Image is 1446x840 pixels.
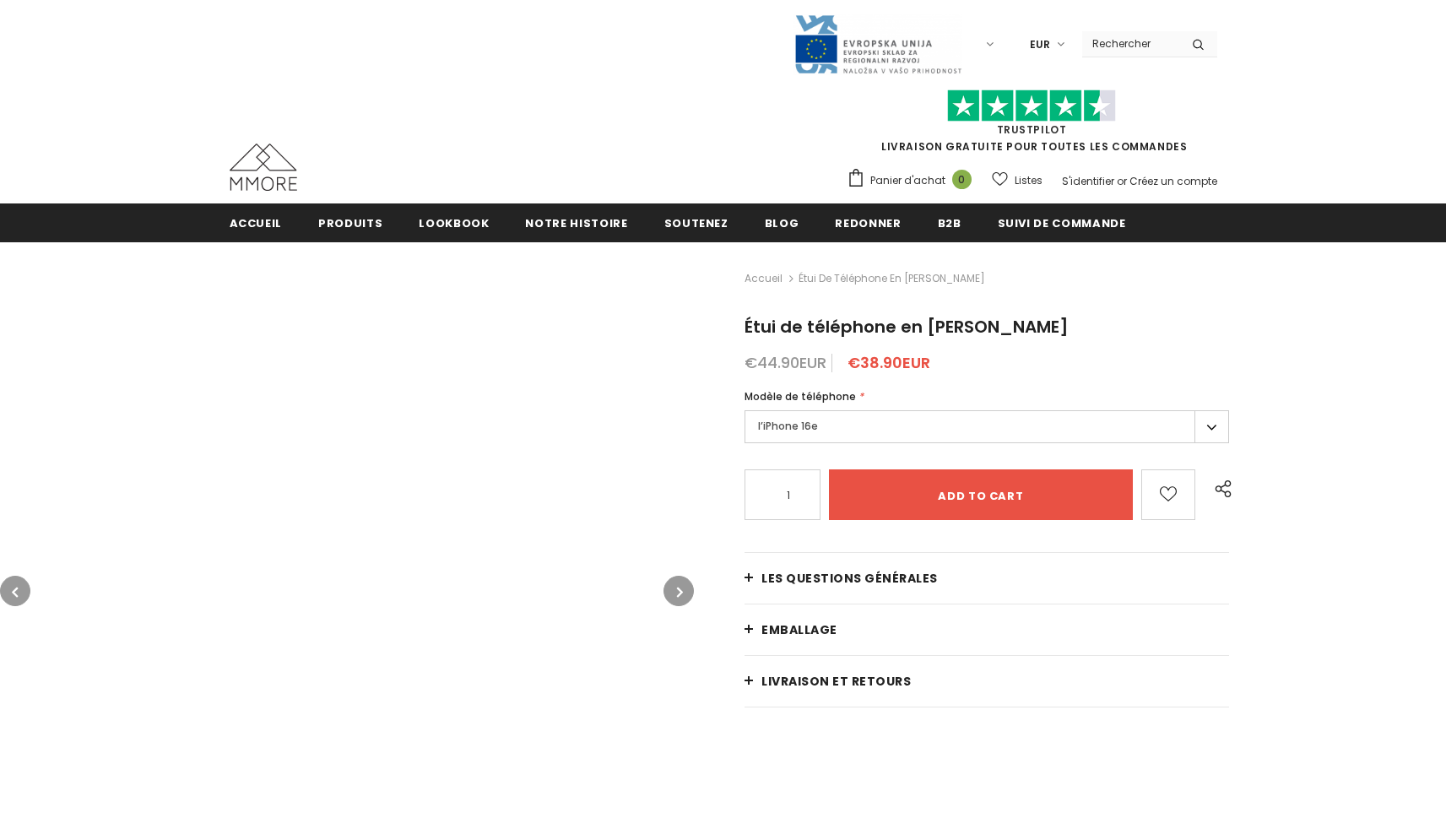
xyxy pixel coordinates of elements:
[938,215,961,231] span: B2B
[765,215,799,231] span: Blog
[664,215,728,231] span: soutenez
[419,203,489,241] a: Lookbook
[1062,174,1114,188] a: S'identifier
[938,203,961,241] a: B2B
[765,203,799,241] a: Blog
[992,165,1043,195] a: Listes
[318,203,382,241] a: Produits
[745,268,783,289] a: Accueil
[952,170,972,189] span: 0
[745,352,826,373] span: €44.90EUR
[1082,31,1179,56] input: Search Site
[318,215,382,231] span: Produits
[793,14,962,75] img: Javni Razpis
[829,469,1132,520] input: Add to cart
[761,673,911,690] span: Livraison et retours
[997,122,1067,137] a: TrustPilot
[847,97,1217,154] span: LIVRAISON GRATUITE POUR TOUTES LES COMMANDES
[745,604,1229,655] a: EMBALLAGE
[230,215,283,231] span: Accueil
[745,656,1229,707] a: Livraison et retours
[230,203,283,241] a: Accueil
[835,215,901,231] span: Redonner
[525,203,627,241] a: Notre histoire
[761,570,938,587] span: Les questions générales
[793,36,962,51] a: Javni Razpis
[1129,174,1217,188] a: Créez un compte
[761,621,837,638] span: EMBALLAGE
[745,389,856,404] span: Modèle de téléphone
[870,172,945,189] span: Panier d'achat
[664,203,728,241] a: soutenez
[230,144,297,191] img: Cas MMORE
[1030,36,1050,53] span: EUR
[745,315,1069,339] span: Étui de téléphone en [PERSON_NAME]
[745,553,1229,604] a: Les questions générales
[998,215,1126,231] span: Suivi de commande
[745,410,1229,443] label: l’iPhone 16e
[419,215,489,231] span: Lookbook
[1117,174,1127,188] span: or
[835,203,901,241] a: Redonner
[847,168,980,193] a: Panier d'achat 0
[998,203,1126,241] a: Suivi de commande
[947,89,1116,122] img: Faites confiance aux étoiles pilotes
[799,268,985,289] span: Étui de téléphone en [PERSON_NAME]
[1015,172,1043,189] span: Listes
[525,215,627,231] span: Notre histoire
[848,352,930,373] span: €38.90EUR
